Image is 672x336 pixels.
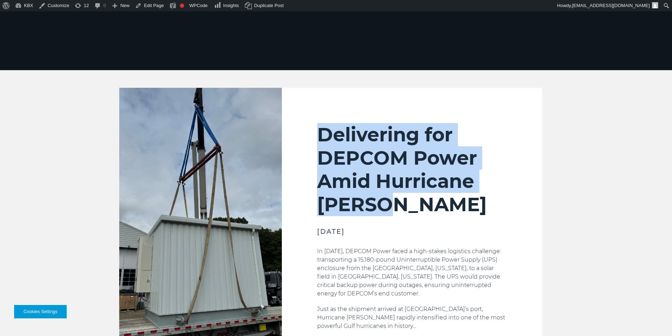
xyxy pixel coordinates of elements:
[572,3,650,8] span: [EMAIL_ADDRESS][DOMAIN_NAME]
[180,4,184,8] div: Needs improvement
[223,3,239,8] span: Insights
[317,123,507,216] h2: Delivering for DEPCOM Power Amid Hurricane [PERSON_NAME]
[317,247,507,298] p: In [DATE], DEPCOM Power faced a high-stakes logistics challenge: transporting a 15,180-pound Unin...
[317,227,507,237] h3: [DATE]
[14,305,67,318] button: Cookies Settings
[317,305,507,330] p: Just as the shipment arrived at [GEOGRAPHIC_DATA]’s port, Hurricane [PERSON_NAME] rapidly intensi...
